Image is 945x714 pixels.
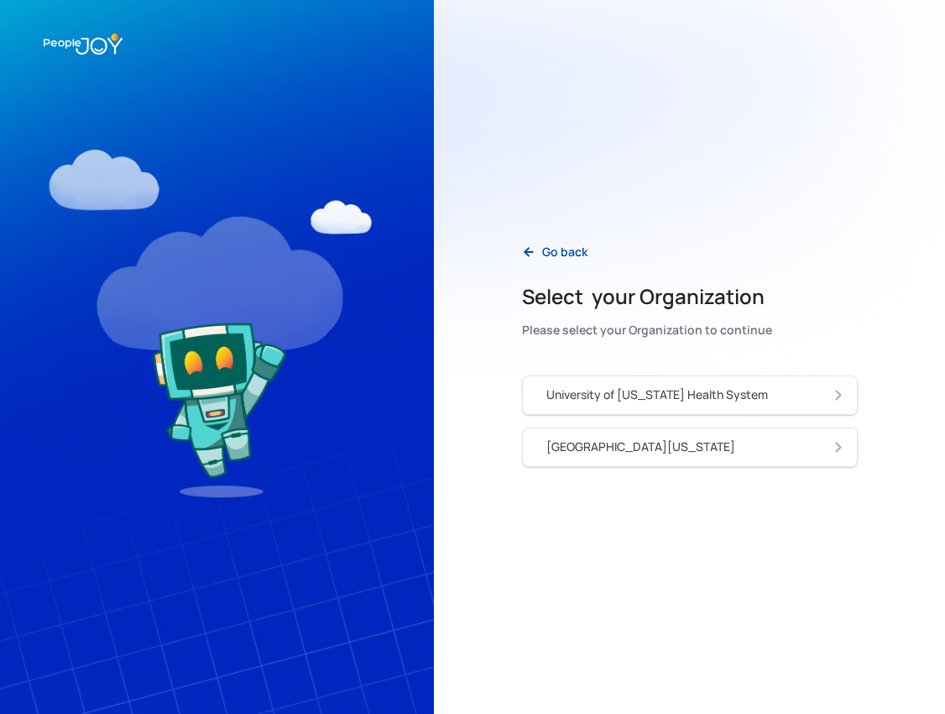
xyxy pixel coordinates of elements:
[509,235,601,270] a: Go back
[546,386,768,403] div: University of [US_STATE] Health System
[542,244,587,260] div: Go back
[522,375,858,415] a: University of [US_STATE] Health System
[522,283,772,310] h2: Select your Organization
[546,438,735,455] div: [GEOGRAPHIC_DATA][US_STATE]
[522,318,772,342] div: Please select your Organization to continue
[522,428,858,467] a: [GEOGRAPHIC_DATA][US_STATE]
